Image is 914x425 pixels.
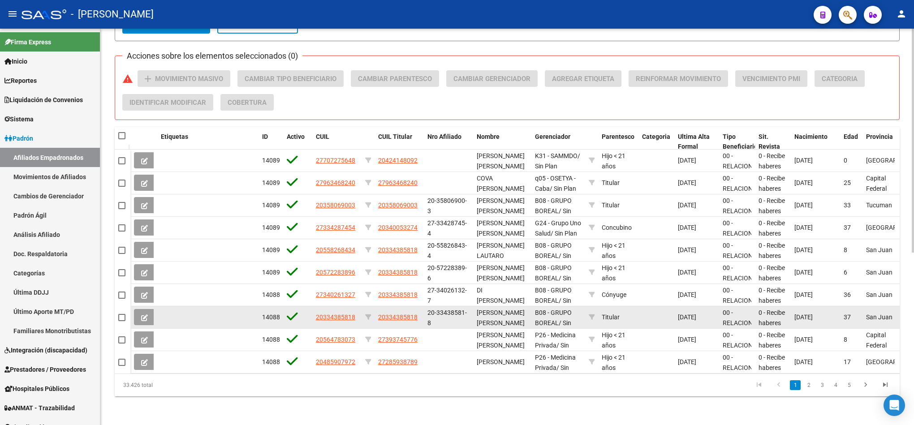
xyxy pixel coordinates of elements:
[115,374,270,396] div: 33.426 total
[551,230,577,237] span: / Sin Plan
[446,70,538,87] button: Cambiar Gerenciador
[794,336,813,343] span: [DATE]
[803,380,814,390] a: 2
[122,73,133,84] mat-icon: warning
[844,202,851,209] span: 33
[453,75,530,83] span: Cambiar Gerenciador
[316,313,355,321] span: 20334385818
[794,358,813,365] span: [DATE]
[602,133,634,140] span: Parentesco
[552,75,614,83] span: Agregar Etiqueta
[161,133,188,140] span: Etiquetas
[770,380,787,390] a: go to previous page
[844,224,851,231] span: 37
[427,287,467,304] span: 27-34026132-7
[531,127,585,157] datatable-header-cell: Gerenciador
[4,345,87,355] span: Integración (discapacidad)
[316,269,355,276] span: 20572283896
[122,50,302,62] h3: Acciones sobre los elementos seleccionados (0)
[262,336,284,343] span: 140885
[7,9,18,19] mat-icon: menu
[477,331,525,349] span: [PERSON_NAME] [PERSON_NAME]
[794,202,813,209] span: [DATE]
[830,380,841,390] a: 4
[4,95,83,105] span: Liquidación de Convenios
[283,127,312,157] datatable-header-cell: Activo
[312,127,362,157] datatable-header-cell: CUIL
[629,70,728,87] button: Reinformar Movimiento
[4,56,27,66] span: Inicio
[358,75,432,83] span: Cambiar Parentesco
[877,380,894,390] a: go to last page
[723,197,764,235] span: 00 - RELACION DE DEPENDENCIA
[678,245,716,255] div: [DATE]
[735,70,807,87] button: Vencimiento PMI
[316,246,355,253] span: 20558268434
[316,157,355,164] span: 27707275648
[473,127,531,157] datatable-header-cell: Nombre
[535,331,576,349] span: P26 - Medicina Privada
[378,269,418,276] span: 20334385818
[477,175,525,202] span: COVA [PERSON_NAME] [PERSON_NAME]
[4,114,34,124] span: Sistema
[750,380,767,390] a: go to first page
[759,133,780,150] span: Sit. Revista
[794,291,813,298] span: [DATE]
[844,179,851,186] span: 25
[378,358,418,365] span: 27285938789
[245,75,336,83] span: Cambiar Tipo Beneficiario
[477,358,525,365] span: [PERSON_NAME]
[678,155,716,166] div: [DATE]
[794,179,813,186] span: [DATE]
[262,179,284,186] span: 140894
[723,133,758,150] span: Tipo Beneficiario
[829,378,842,393] li: page 4
[844,269,847,276] span: 6
[678,200,716,210] div: [DATE]
[378,246,418,253] span: 20334385818
[602,242,625,259] span: Hijo < 21 años
[759,219,796,247] span: 0 - Recibe haberes regularmente
[138,70,230,87] button: Movimiento Masivo
[844,157,847,164] span: 0
[375,127,424,157] datatable-header-cell: CUIL Titular
[742,75,800,83] span: Vencimiento PMI
[287,133,305,140] span: Activo
[866,175,887,192] span: Capital Federal
[723,219,764,257] span: 00 - RELACION DE DEPENDENCIA
[535,354,576,371] span: P26 - Medicina Privada
[791,127,840,157] datatable-header-cell: Nacimiento
[817,380,828,390] a: 3
[866,246,892,253] span: San Juan
[678,178,716,188] div: [DATE]
[535,219,581,237] span: G24 - Grupo Uno Salud
[427,242,467,259] span: 20-55826843-4
[794,133,828,140] span: Nacimiento
[759,331,796,359] span: 0 - Recibe haberes regularmente
[815,378,829,393] li: page 3
[759,287,796,314] span: 0 - Recibe haberes regularmente
[535,133,570,140] span: Gerenciador
[4,133,33,143] span: Padrón
[794,313,813,321] span: [DATE]
[857,380,874,390] a: go to next page
[866,202,892,209] span: Tucuman
[535,152,578,159] span: K31 - SAMMDO
[602,202,620,209] span: Titular
[862,127,898,157] datatable-header-cell: Provincia
[719,127,755,157] datatable-header-cell: Tipo Beneficiario
[723,309,764,347] span: 00 - RELACION DE DEPENDENCIA
[262,358,284,365] span: 140884
[759,152,796,180] span: 0 - Recibe haberes regularmente
[262,269,284,276] span: 140890
[142,73,153,84] mat-icon: add
[378,336,418,343] span: 27393745776
[427,309,467,326] span: 20-33438581-8
[4,76,37,86] span: Reportes
[723,242,764,279] span: 00 - RELACION DE DEPENDENCIA
[602,354,625,371] span: Hijo < 21 años
[759,354,796,382] span: 0 - Recibe haberes regularmente
[477,197,525,215] span: [PERSON_NAME] [PERSON_NAME]
[535,242,572,259] span: B08 - GRUPO BOREAL
[122,94,213,111] button: Identificar Modificar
